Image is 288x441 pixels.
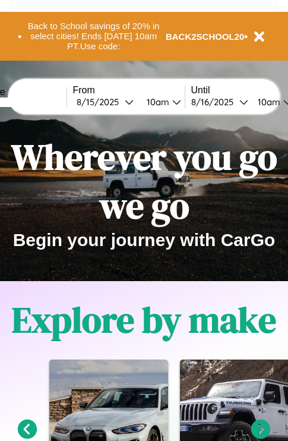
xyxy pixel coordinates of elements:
div: 8 / 15 / 2025 [77,96,125,108]
button: 10am [137,96,185,108]
div: 10am [252,96,283,108]
div: 8 / 16 / 2025 [191,96,239,108]
button: 8/15/2025 [73,96,137,108]
div: 10am [141,96,172,108]
button: Back to School savings of 20% in select cities! Ends [DATE] 10am PT.Use code: [22,18,166,55]
h1: Explore by make [12,295,276,344]
b: BACK2SCHOOL20 [166,31,245,42]
label: From [73,85,185,96]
